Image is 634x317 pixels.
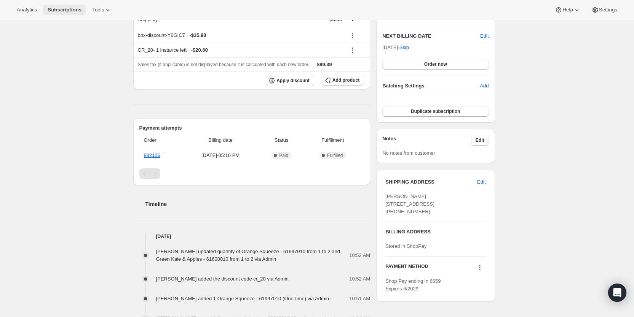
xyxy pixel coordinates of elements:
[191,46,208,54] span: - $20.60
[480,82,489,90] span: Add
[306,136,359,144] span: Fulfillment
[184,136,257,144] span: Billing date
[550,5,585,15] button: Help
[133,233,370,240] h4: [DATE]
[88,5,116,15] button: Tools
[43,5,86,15] button: Subscriptions
[411,108,460,114] span: Duplicate subscription
[189,32,206,39] span: - $35.90
[322,75,364,86] button: Add product
[138,32,342,39] div: box-discount-Y6GIC7
[332,77,359,83] span: Add product
[382,106,489,117] button: Duplicate subscription
[385,278,441,292] span: Shop Pay ending in 6659 Expires 6/2029
[599,7,617,13] span: Settings
[382,82,480,90] h6: Batching Settings
[382,44,409,50] span: [DATE] ·
[562,7,573,13] span: Help
[145,200,370,208] h2: Timeline
[477,178,485,186] span: Edit
[138,62,310,67] span: Sales tax (if applicable) is not displayed because it is calculated with each new order.
[608,284,626,302] div: Open Intercom Messenger
[349,295,370,303] span: 10:51 AM
[12,5,42,15] button: Analytics
[156,296,331,301] span: [PERSON_NAME] added 1 Orange Squeeze - 61997010 (One-time) via Admin.
[139,168,364,179] nav: Pagination
[327,152,343,158] span: Fulfilled
[385,263,428,274] h3: PAYMENT METHOD
[382,135,471,146] h3: Notes
[92,7,104,13] span: Tools
[395,41,414,54] button: Skip
[382,150,435,156] span: No notes from customer
[349,252,370,259] span: 10:52 AM
[156,249,340,262] span: [PERSON_NAME] updated quantity of Orange Squeeze - 61997010 from 1 to 2 and Green Kale & Apples -...
[473,176,490,188] button: Edit
[476,137,484,143] span: Edit
[262,136,301,144] span: Status
[475,80,493,92] button: Add
[266,75,314,86] button: Apply discount
[424,61,447,67] span: Order now
[144,152,160,158] a: 882136
[471,135,489,146] button: Edit
[480,32,489,40] button: Edit
[382,59,489,70] button: Order now
[385,193,434,214] span: [PERSON_NAME] [STREET_ADDRESS] [PHONE_NUMBER]
[385,243,426,249] span: Stored in ShopPay
[385,178,477,186] h3: SHIPPING ADDRESS
[349,275,370,283] span: 10:52 AM
[184,152,257,159] span: [DATE] · 05:10 PM
[587,5,622,15] button: Settings
[138,46,342,54] div: CR_20 - 1 instance left
[139,124,364,132] h2: Payment attempts
[48,7,81,13] span: Subscriptions
[382,32,480,40] h2: NEXT BILLING DATE
[399,44,409,51] span: Skip
[317,62,332,67] span: $89.39
[279,152,288,158] span: Paid
[156,276,290,282] span: [PERSON_NAME] added the discount code cr_20 via Admin.
[139,132,182,149] th: Order
[17,7,37,13] span: Analytics
[385,228,485,236] h3: BILLING ADDRESS
[276,78,310,84] span: Apply discount
[329,17,342,22] span: $6.99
